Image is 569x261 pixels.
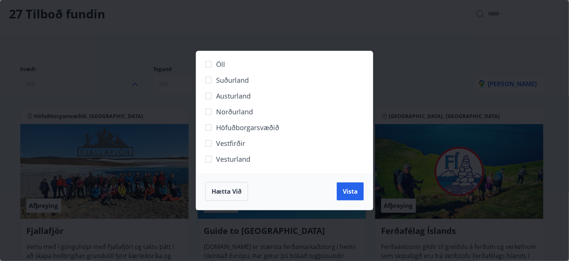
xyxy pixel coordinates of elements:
span: Vesturland [216,154,250,164]
button: Vista [337,182,364,200]
span: Höfuðborgarsvæðið [216,123,279,132]
span: Austurland [216,91,251,101]
button: Hætta við [205,182,248,201]
span: Vestfirðir [216,138,245,148]
span: Öll [216,59,225,69]
span: Hætta við [212,187,242,196]
span: Norðurland [216,107,253,117]
span: Vista [343,187,358,196]
span: Suðurland [216,75,249,85]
